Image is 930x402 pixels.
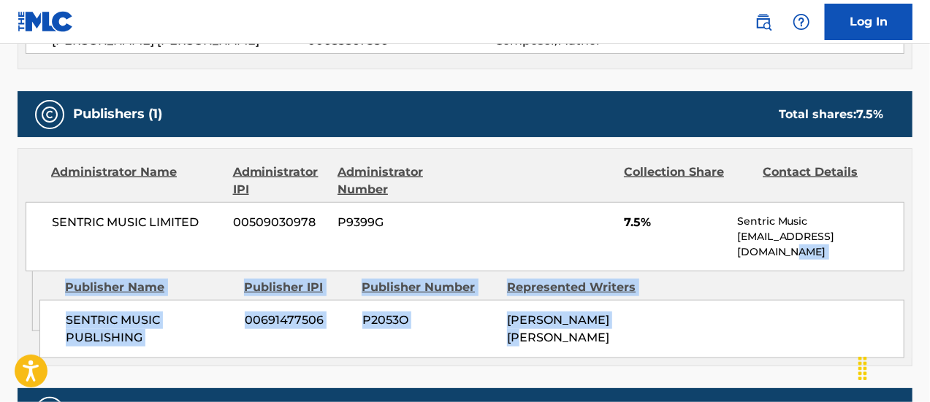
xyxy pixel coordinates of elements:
div: Help [787,7,816,36]
div: Total shares: [779,106,883,123]
img: search [755,13,772,31]
img: help [793,13,810,31]
div: Administrator Number [338,163,465,198]
span: 00691477506 [245,312,351,329]
a: Public Search [749,7,778,36]
span: 00509030978 [233,214,327,231]
span: P2053O [362,312,496,329]
span: SENTRIC MUSIC PUBLISHING [66,312,233,347]
h5: Publishers (1) [73,106,162,123]
span: [PERSON_NAME] [PERSON_NAME] [507,313,609,344]
div: Administrator Name [51,163,222,198]
img: Publishers [41,106,58,123]
span: P9399G [338,214,465,231]
div: Contact Details [763,163,891,198]
div: Drag [851,347,874,390]
span: 7.5 % [856,107,883,121]
div: Publisher IPI [244,279,351,296]
span: SENTRIC MUSIC LIMITED [52,214,222,231]
div: Publisher Number [362,279,496,296]
p: Sentric Music [737,214,904,229]
iframe: Chat Widget [857,332,930,402]
div: Administrator IPI [233,163,327,198]
a: Log In [825,4,912,40]
p: [EMAIL_ADDRESS][DOMAIN_NAME] [737,229,904,260]
div: Publisher Name [65,279,233,296]
img: MLC Logo [18,11,74,32]
span: 7.5% [624,214,726,231]
div: Collection Share [624,163,752,198]
div: Represented Writers [507,279,641,296]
